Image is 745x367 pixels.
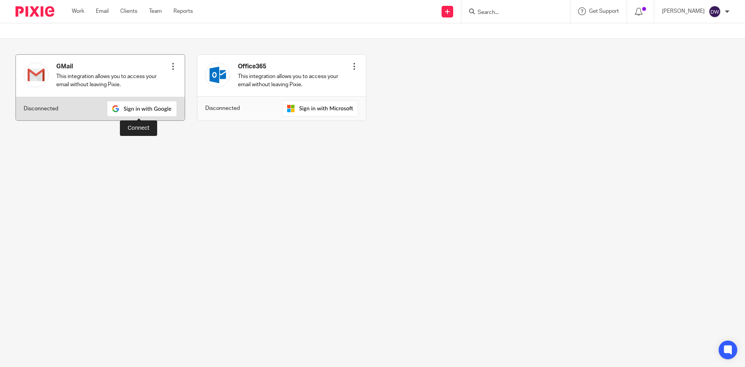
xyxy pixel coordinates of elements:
[709,5,721,18] img: svg%3E
[173,7,193,15] a: Reports
[149,7,162,15] a: Team
[662,7,705,15] p: [PERSON_NAME]
[282,101,358,117] img: sign-in-with-outlook.svg
[205,104,240,112] p: Disconnected
[238,73,351,89] p: This integration allows you to access your email without leaving Pixie.
[205,63,230,87] img: outlook.svg
[589,9,619,14] span: Get Support
[238,63,351,71] h4: Office365
[477,9,547,16] input: Search
[56,73,169,89] p: This integration allows you to access your email without leaving Pixie.
[72,7,84,15] a: Work
[107,101,177,117] img: sign-in-with-gmail.svg
[120,7,137,15] a: Clients
[56,63,169,71] h4: GMail
[24,63,49,87] img: gmail.svg
[96,7,109,15] a: Email
[24,105,58,113] p: Disconnected
[16,6,54,17] img: Pixie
